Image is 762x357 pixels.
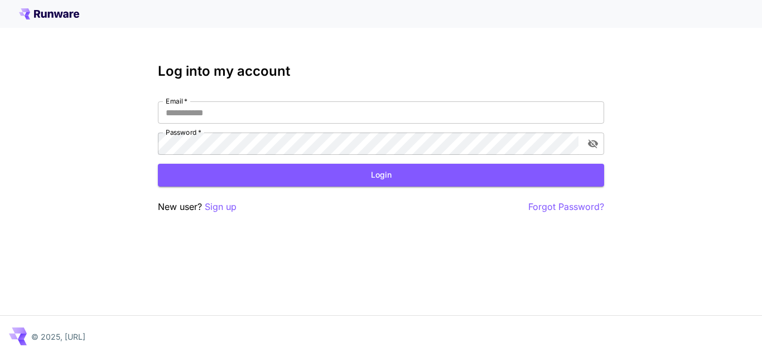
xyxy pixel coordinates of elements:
[205,200,237,214] button: Sign up
[166,96,187,106] label: Email
[158,63,604,79] h3: Log into my account
[31,331,85,343] p: © 2025, [URL]
[158,164,604,187] button: Login
[158,200,237,214] p: New user?
[166,128,201,137] label: Password
[583,134,603,154] button: toggle password visibility
[528,200,604,214] button: Forgot Password?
